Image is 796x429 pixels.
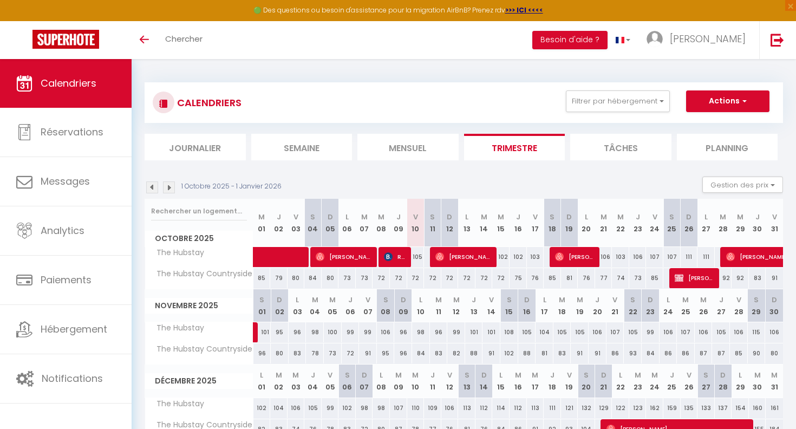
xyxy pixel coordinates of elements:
div: 72 [424,268,441,288]
abbr: V [612,295,617,305]
div: 99 [642,322,660,342]
th: 22 [612,365,629,398]
abbr: D [401,295,406,305]
th: 02 [270,365,288,398]
span: Hébergement [41,322,107,336]
div: 107 [646,247,663,267]
div: 85 [544,268,561,288]
abbr: L [296,295,299,305]
th: 16 [510,365,527,398]
th: 05 [322,199,339,247]
th: 26 [681,199,698,247]
li: Mensuel [357,134,459,160]
abbr: D [362,370,367,380]
div: 88 [465,343,483,363]
div: 73 [324,343,342,363]
th: 12 [441,199,459,247]
abbr: S [669,212,674,222]
th: 31 [766,199,783,247]
p: 1 Octobre 2025 - 1 Janvier 2026 [181,181,282,192]
abbr: S [383,295,388,305]
div: 108 [500,322,518,342]
abbr: S [430,212,435,222]
th: 05 [322,365,339,398]
th: 04 [304,199,322,247]
abbr: V [489,295,494,305]
div: 90 [748,343,766,363]
div: 88 [518,343,536,363]
th: 14 [475,365,493,398]
div: 105 [624,322,642,342]
div: 103 [527,247,544,267]
div: 106 [695,322,713,342]
abbr: L [419,295,422,305]
abbr: S [630,295,635,305]
button: Besoin d'aide ? [532,31,608,49]
abbr: V [366,295,370,305]
th: 27 [697,365,715,398]
div: 102 [492,247,510,267]
input: Rechercher un logement... [151,201,247,221]
div: 96 [289,322,306,342]
abbr: J [472,295,476,305]
th: 23 [629,365,647,398]
span: Calendriers [41,76,96,90]
th: 19 [561,199,578,247]
div: 106 [765,322,783,342]
div: 106 [377,322,395,342]
div: 105 [518,322,536,342]
th: 01 [253,289,271,322]
div: 96 [253,343,271,363]
abbr: L [345,212,349,222]
span: The Hubstay Countryside [147,268,255,280]
th: 28 [730,289,748,322]
abbr: M [700,295,707,305]
div: 73 [356,268,373,288]
th: 19 [561,365,578,398]
th: 09 [390,199,407,247]
span: Analytics [41,224,84,237]
button: Gestion des prix [702,177,783,193]
th: 16 [510,199,527,247]
div: 99 [342,322,360,342]
abbr: J [595,295,599,305]
abbr: V [772,212,777,222]
div: 77 [595,268,612,288]
img: Super Booking [32,30,99,49]
div: 85 [253,268,271,288]
abbr: J [719,295,723,305]
div: 92 [732,268,749,288]
div: 75 [510,268,527,288]
th: 02 [271,289,289,322]
th: 13 [458,199,475,247]
abbr: M [312,295,318,305]
th: 29 [732,199,749,247]
div: 104 [536,322,553,342]
th: 09 [394,289,412,322]
div: 85 [646,268,663,288]
abbr: M [498,212,504,222]
div: 72 [458,268,475,288]
div: 76 [527,268,544,288]
span: Paiements [41,273,92,287]
abbr: S [310,212,315,222]
abbr: J [396,212,401,222]
abbr: L [260,370,263,380]
li: Planning [677,134,778,160]
abbr: M [361,212,368,222]
th: 06 [338,199,356,247]
th: 25 [663,199,681,247]
th: 21 [595,199,612,247]
div: 100 [324,322,342,342]
abbr: M [577,295,583,305]
div: 105 [407,247,425,267]
abbr: M [378,212,384,222]
abbr: L [543,295,546,305]
div: 82 [447,343,465,363]
th: 19 [571,289,589,322]
th: 13 [458,365,475,398]
div: 111 [697,247,715,267]
th: 28 [715,199,732,247]
abbr: M [720,212,726,222]
div: 80 [765,343,783,363]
